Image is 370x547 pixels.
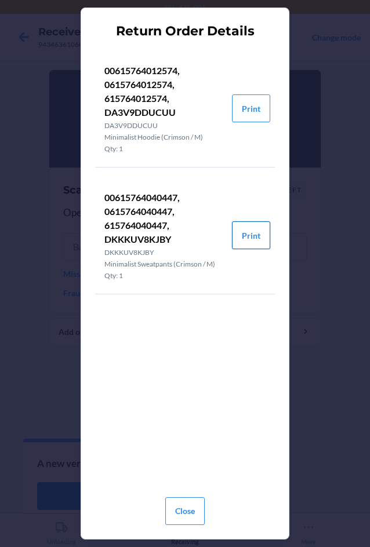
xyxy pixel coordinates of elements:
[104,259,223,269] p: Minimalist Sweatpants (Crimson / M)
[116,22,255,41] h2: Return Order Details
[104,64,223,119] p: 00615764012574, 0615764012574, 615764012574, DA3V9DDUCUU
[104,271,223,281] p: Qty: 1
[104,144,223,154] p: Qty: 1
[104,121,223,131] p: DA3V9DDUCUU
[165,497,205,525] button: Close
[104,191,223,246] p: 00615764040447, 0615764040447, 615764040447, DKKKUV8KJBY
[232,94,270,122] button: Print
[232,221,270,249] button: Print
[104,247,223,258] p: DKKKUV8KJBY
[104,132,223,143] p: Minimalist Hoodie (Crimson / M)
